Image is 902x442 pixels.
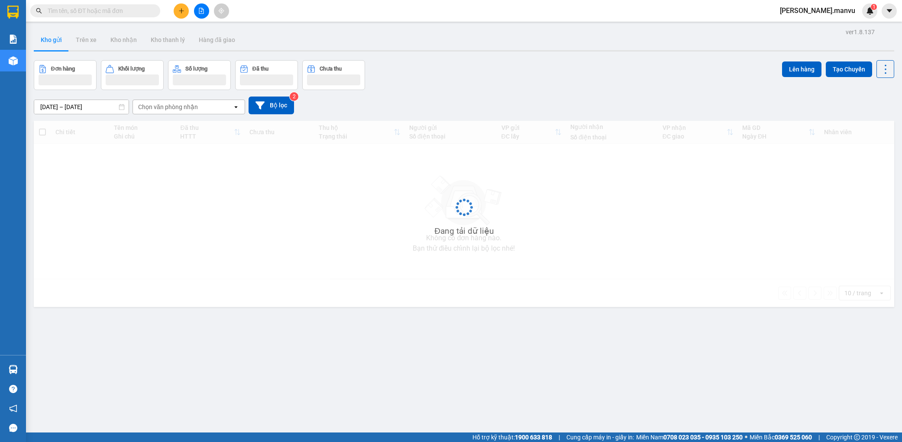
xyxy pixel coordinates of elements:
[36,8,42,14] span: search
[434,225,494,238] div: Đang tải dữ liệu
[773,5,862,16] span: [PERSON_NAME].manvu
[235,60,298,90] button: Đã thu
[138,103,198,111] div: Chọn văn phòng nhận
[663,434,743,441] strong: 0708 023 035 - 0935 103 250
[9,424,17,432] span: message
[34,29,69,50] button: Kho gửi
[826,61,872,77] button: Tạo Chuyến
[168,60,231,90] button: Số lượng
[252,66,268,72] div: Đã thu
[866,7,874,15] img: icon-new-feature
[871,4,877,10] sup: 1
[178,8,184,14] span: plus
[515,434,552,441] strong: 1900 633 818
[302,60,365,90] button: Chưa thu
[198,8,204,14] span: file-add
[48,6,150,16] input: Tìm tên, số ĐT hoặc mã đơn
[233,103,239,110] svg: open
[218,8,224,14] span: aim
[9,385,17,393] span: question-circle
[886,7,893,15] span: caret-down
[144,29,192,50] button: Kho thanh lý
[872,4,875,10] span: 1
[9,404,17,413] span: notification
[69,29,103,50] button: Trên xe
[854,434,860,440] span: copyright
[846,27,875,37] div: ver 1.8.137
[745,436,747,439] span: ⚪️
[320,66,342,72] div: Chưa thu
[750,432,812,442] span: Miền Bắc
[34,60,97,90] button: Đơn hàng
[636,432,743,442] span: Miền Nam
[775,434,812,441] strong: 0369 525 060
[118,66,145,72] div: Khối lượng
[9,365,18,374] img: warehouse-icon
[51,66,75,72] div: Đơn hàng
[192,29,242,50] button: Hàng đã giao
[103,29,144,50] button: Kho nhận
[34,100,129,114] input: Select a date range.
[101,60,164,90] button: Khối lượng
[214,3,229,19] button: aim
[7,6,19,19] img: logo-vxr
[174,3,189,19] button: plus
[559,432,560,442] span: |
[782,61,821,77] button: Lên hàng
[566,432,634,442] span: Cung cấp máy in - giấy in:
[194,3,209,19] button: file-add
[290,92,298,101] sup: 2
[9,35,18,44] img: solution-icon
[9,56,18,65] img: warehouse-icon
[882,3,897,19] button: caret-down
[818,432,820,442] span: |
[472,432,552,442] span: Hỗ trợ kỹ thuật:
[185,66,207,72] div: Số lượng
[249,97,294,114] button: Bộ lọc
